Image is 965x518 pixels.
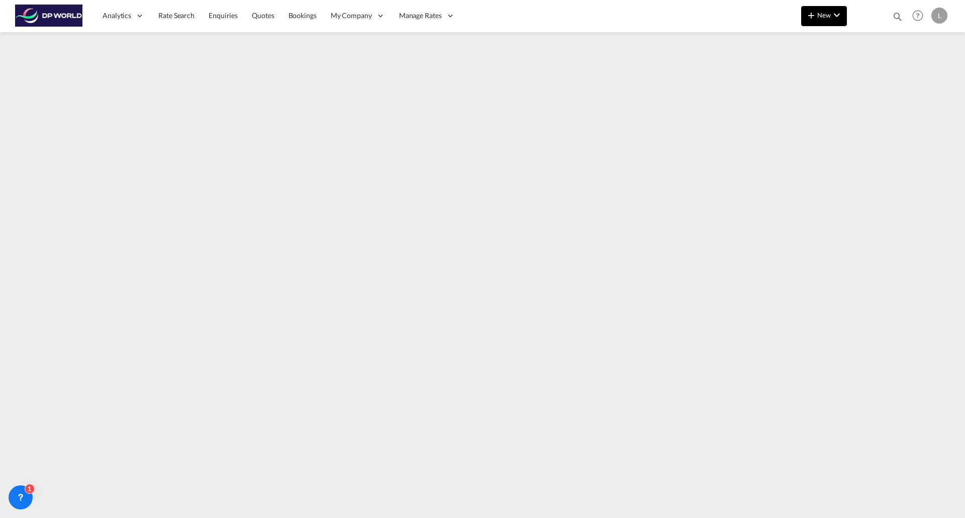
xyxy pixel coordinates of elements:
span: My Company [331,11,372,21]
span: Rate Search [158,11,195,20]
span: Bookings [288,11,317,20]
div: icon-magnify [892,11,903,26]
button: icon-plus 400-fgNewicon-chevron-down [801,6,847,26]
span: Manage Rates [399,11,442,21]
span: Help [909,7,926,24]
span: Enquiries [209,11,238,20]
span: New [805,11,843,19]
md-icon: icon-magnify [892,11,903,22]
span: Analytics [103,11,131,21]
div: Help [909,7,931,25]
md-icon: icon-plus 400-fg [805,9,817,21]
img: c08ca190194411f088ed0f3ba295208c.png [15,5,83,27]
div: L [931,8,947,24]
span: Quotes [252,11,274,20]
md-icon: icon-chevron-down [831,9,843,21]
